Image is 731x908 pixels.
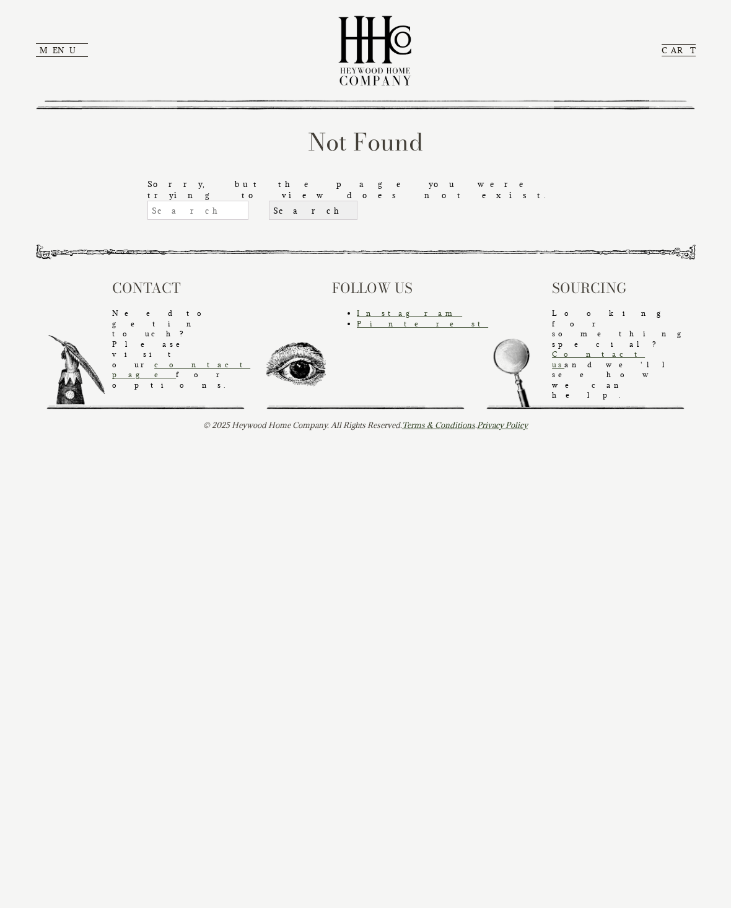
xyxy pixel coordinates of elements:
[112,308,245,390] p: Need to get in touch? Please visit our for options.
[36,124,696,160] h1: Not Found
[36,419,696,430] div: © 2025 Heywood Home Company. All Rights Reserved.
[402,419,475,430] a: Terms & Conditions
[112,278,245,299] h5: Contact
[357,319,488,328] a: Pinterest
[357,308,462,318] a: Instagram
[552,349,645,369] a: Contact us
[332,278,465,299] h5: Follow Us
[328,6,421,94] img: Heywood Home Company
[662,44,696,56] a: CART
[147,178,584,201] div: Sorry, but the page you were trying to view does not exist.
[552,308,685,401] p: Looking for something special? and we'll see how we can help.
[402,419,528,430] span: .
[112,360,250,380] a: contact page
[477,419,528,430] a: Privacy Policy
[269,201,357,220] input: Search
[36,43,88,57] button: Menu
[552,278,685,299] h5: Sourcing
